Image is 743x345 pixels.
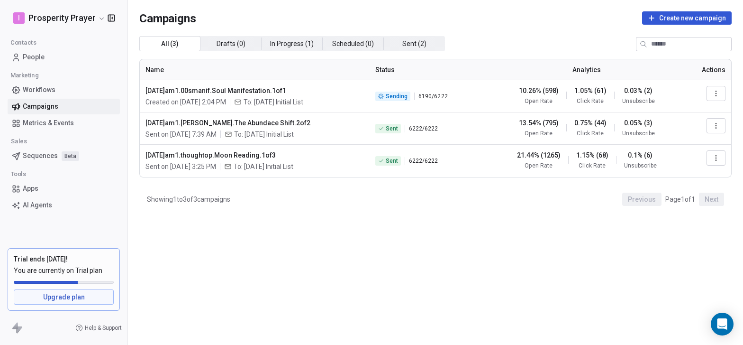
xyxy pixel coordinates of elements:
[147,195,230,204] span: Showing 1 to 3 of 3 campaigns
[23,184,38,194] span: Apps
[519,86,559,95] span: 10.26% (598)
[525,162,552,169] span: Open Rate
[85,324,122,332] span: Help & Support
[386,157,398,165] span: Sent
[525,130,552,137] span: Open Rate
[139,11,196,25] span: Campaigns
[23,200,52,210] span: AI Agents
[418,93,447,100] span: 6190 / 6222
[234,130,294,139] span: To: Oct 1 Initial List
[7,134,31,149] span: Sales
[23,118,74,128] span: Metrics & Events
[577,130,603,137] span: Click Rate
[8,197,120,213] a: AI Agents
[140,59,370,80] th: Name
[75,324,122,332] a: Help & Support
[8,49,120,65] a: People
[577,97,603,105] span: Click Rate
[8,181,120,196] a: Apps
[402,39,426,49] span: Sent ( 2 )
[18,13,20,23] span: I
[6,36,41,50] span: Contacts
[622,193,661,206] button: Previous
[624,86,652,95] span: 0.03% (2)
[14,289,114,305] a: Upgrade plan
[386,125,398,132] span: Sent
[699,193,724,206] button: Next
[23,52,45,62] span: People
[665,195,695,204] span: Page 1 of 1
[11,10,101,26] button: IProsperity Prayer
[62,151,79,161] span: Beta
[217,39,245,49] span: Drafts ( 0 )
[23,151,58,161] span: Sequences
[23,102,58,112] span: Campaigns
[711,313,734,336] div: Open Intercom Messenger
[270,39,314,49] span: In Progress ( 1 )
[386,93,408,100] span: Sending
[332,39,374,49] span: Scheduled ( 0 )
[517,150,561,160] span: 21.44% (1265)
[488,59,685,80] th: Analytics
[145,97,226,107] span: Created on [DATE] 2:04 PM
[6,68,43,83] span: Marketing
[145,162,216,171] span: Sent on [DATE] 3:25 PM
[370,59,488,80] th: Status
[43,292,85,302] span: Upgrade plan
[628,150,652,160] span: 0.1% (6)
[409,157,438,165] span: 6222 / 6222
[145,86,364,95] span: [DATE]am1.00smanif.Soul Manifestation.1of1
[642,11,732,25] button: Create new campaign
[622,97,655,105] span: Unsubscribe
[244,97,303,107] span: To: Oct 1 Initial List
[574,86,607,95] span: 1.05% (61)
[7,167,30,181] span: Tools
[579,162,605,169] span: Click Rate
[145,118,364,128] span: [DATE]am1.[PERSON_NAME].The Abundace Shift.2of2
[8,82,120,98] a: Workflows
[685,59,731,80] th: Actions
[519,118,559,128] span: 13.54% (795)
[8,148,120,164] a: SequencesBeta
[14,254,114,264] div: Trial ends [DATE]!
[8,115,120,131] a: Metrics & Events
[576,150,608,160] span: 1.15% (68)
[28,12,96,24] span: Prosperity Prayer
[525,97,552,105] span: Open Rate
[409,125,438,132] span: 6222 / 6222
[624,118,652,128] span: 0.05% (3)
[145,150,364,160] span: [DATE]am1.thoughtop.Moon Reading.1of3
[14,266,114,275] span: You are currently on Trial plan
[624,162,657,169] span: Unsubscribe
[23,85,55,95] span: Workflows
[145,130,217,139] span: Sent on [DATE] 7:39 AM
[234,162,293,171] span: To: Oct 1 Initial List
[8,99,120,114] a: Campaigns
[574,118,607,128] span: 0.75% (44)
[622,130,655,137] span: Unsubscribe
